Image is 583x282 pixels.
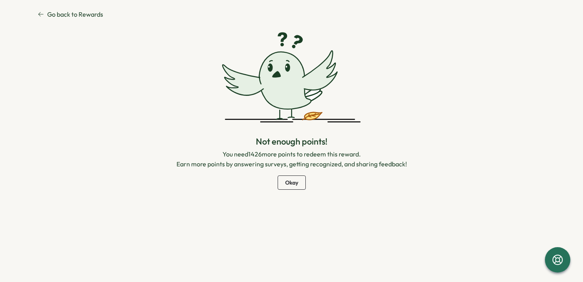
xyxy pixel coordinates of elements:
[278,175,306,190] button: Okay
[176,135,407,148] p: Not enough points!
[285,176,298,189] span: Okay
[38,10,545,19] a: Go back to Rewards
[47,10,103,19] span: Go back to Rewards
[176,149,407,169] p: You need 1426 more points to redeem this reward. Earn more points by answering surveys, getting r...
